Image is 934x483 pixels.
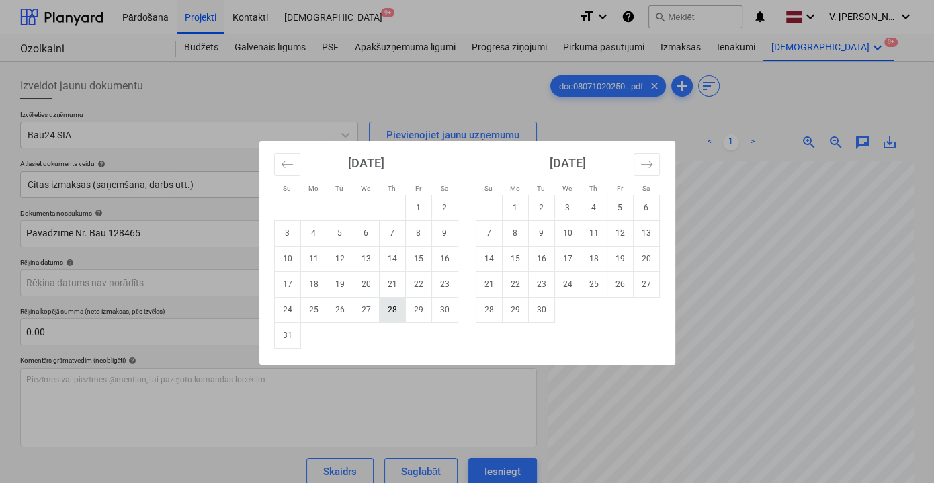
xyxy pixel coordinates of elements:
[361,185,370,192] small: We
[554,246,581,271] td: Wednesday, September 17, 2025
[353,297,379,322] td: Wednesday, August 27, 2025
[476,271,502,297] td: Sunday, September 21, 2025
[633,220,659,246] td: Saturday, September 13, 2025
[502,297,528,322] td: Monday, September 29, 2025
[607,271,633,297] td: Friday, September 26, 2025
[379,220,405,246] td: Thursday, August 7, 2025
[607,220,633,246] td: Friday, September 12, 2025
[300,271,327,297] td: Monday, August 18, 2025
[581,271,607,297] td: Thursday, September 25, 2025
[348,156,384,170] strong: [DATE]
[502,246,528,271] td: Monday, September 15, 2025
[300,246,327,271] td: Monday, August 11, 2025
[379,246,405,271] td: Thursday, August 14, 2025
[528,297,554,322] td: Tuesday, September 30, 2025
[617,185,623,192] small: Fr
[581,195,607,220] td: Thursday, September 4, 2025
[431,246,458,271] td: Saturday, August 16, 2025
[537,185,545,192] small: Tu
[388,185,396,192] small: Th
[634,153,660,176] button: Move forward to switch to the next month.
[274,322,300,348] td: Sunday, August 31, 2025
[405,220,431,246] td: Friday, August 8, 2025
[607,195,633,220] td: Friday, September 5, 2025
[327,246,353,271] td: Tuesday, August 12, 2025
[476,220,502,246] td: Sunday, September 7, 2025
[327,220,353,246] td: Tuesday, August 5, 2025
[274,246,300,271] td: Sunday, August 10, 2025
[633,195,659,220] td: Saturday, September 6, 2025
[476,246,502,271] td: Sunday, September 14, 2025
[283,185,291,192] small: Su
[353,246,379,271] td: Wednesday, August 13, 2025
[300,297,327,322] td: Monday, August 25, 2025
[441,185,448,192] small: Sa
[510,185,520,192] small: Mo
[528,195,554,220] td: Tuesday, September 2, 2025
[259,141,675,365] div: Calendar
[562,185,572,192] small: We
[353,220,379,246] td: Wednesday, August 6, 2025
[415,185,421,192] small: Fr
[405,195,431,220] td: Friday, August 1, 2025
[405,246,431,271] td: Friday, August 15, 2025
[502,220,528,246] td: Monday, September 8, 2025
[379,271,405,297] td: Thursday, August 21, 2025
[502,271,528,297] td: Monday, September 22, 2025
[300,220,327,246] td: Monday, August 4, 2025
[274,271,300,297] td: Sunday, August 17, 2025
[633,271,659,297] td: Saturday, September 27, 2025
[484,185,493,192] small: Su
[405,271,431,297] td: Friday, August 22, 2025
[431,271,458,297] td: Saturday, August 23, 2025
[554,271,581,297] td: Wednesday, September 24, 2025
[353,271,379,297] td: Wednesday, August 20, 2025
[308,185,319,192] small: Mo
[274,297,300,322] td: Sunday, August 24, 2025
[335,185,343,192] small: Tu
[327,271,353,297] td: Tuesday, August 19, 2025
[528,246,554,271] td: Tuesday, September 16, 2025
[581,246,607,271] td: Thursday, September 18, 2025
[554,195,581,220] td: Wednesday, September 3, 2025
[476,297,502,322] td: Sunday, September 28, 2025
[528,220,554,246] td: Tuesday, September 9, 2025
[431,297,458,322] td: Saturday, August 30, 2025
[589,185,597,192] small: Th
[274,153,300,176] button: Move backward to switch to the previous month.
[528,271,554,297] td: Tuesday, September 23, 2025
[642,185,650,192] small: Sa
[431,195,458,220] td: Saturday, August 2, 2025
[633,246,659,271] td: Saturday, September 20, 2025
[431,220,458,246] td: Saturday, August 9, 2025
[327,297,353,322] td: Tuesday, August 26, 2025
[405,297,431,322] td: Friday, August 29, 2025
[502,195,528,220] td: Monday, September 1, 2025
[607,246,633,271] td: Friday, September 19, 2025
[554,220,581,246] td: Wednesday, September 10, 2025
[274,220,300,246] td: Sunday, August 3, 2025
[379,297,405,322] td: Thursday, August 28, 2025
[550,156,586,170] strong: [DATE]
[581,220,607,246] td: Thursday, September 11, 2025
